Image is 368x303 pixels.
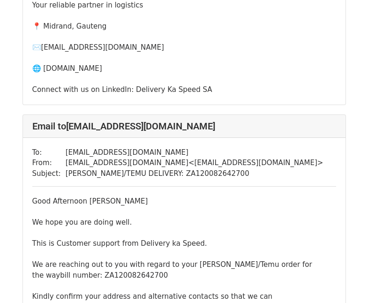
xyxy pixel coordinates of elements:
iframe: Chat Widget [321,258,368,303]
td: [EMAIL_ADDRESS][DOMAIN_NAME] < [EMAIL_ADDRESS][DOMAIN_NAME] > [66,158,323,168]
h4: Email to [EMAIL_ADDRESS][DOMAIN_NAME] [32,121,336,132]
td: [PERSON_NAME]/TEMU DELIVERY: ZA120082642700 [66,168,323,179]
td: Subject: [32,168,66,179]
td: [EMAIL_ADDRESS][DOMAIN_NAME] [66,147,323,158]
td: To: [32,147,66,158]
td: From: [32,158,66,168]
